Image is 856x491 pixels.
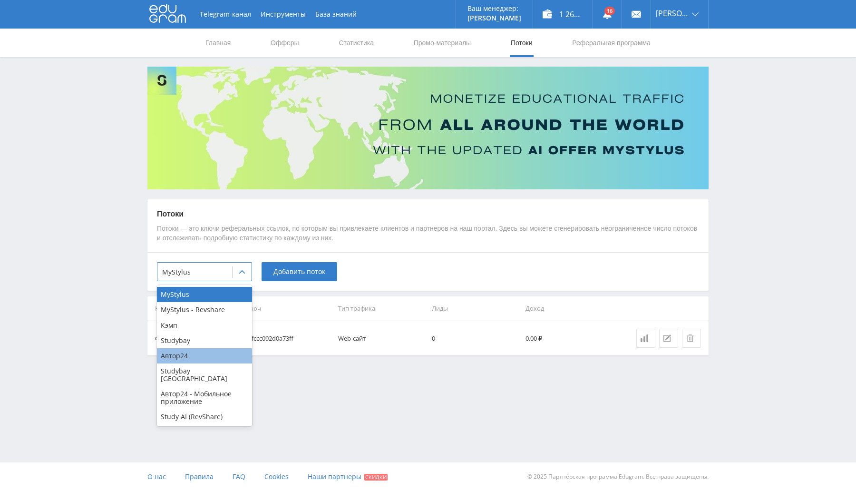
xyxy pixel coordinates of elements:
[522,321,615,355] td: 0,00 ₽
[157,224,699,243] p: Потоки — это ключи реферальных ссылок, по которым вы привлекаете клиентов и партнеров на наш порт...
[155,333,175,344] div: default
[262,262,337,281] button: Добавить поток
[334,296,428,321] th: Тип трафика
[433,462,709,491] div: © 2025 Партнёрская программа Edugram. Все права защищены.
[308,462,388,491] a: Наши партнеры Скидки
[308,472,361,481] span: Наши партнеры
[659,329,678,348] button: Редактировать
[571,29,652,57] a: Реферальная программа
[656,10,689,17] span: [PERSON_NAME]
[185,462,214,491] a: Правила
[273,268,325,275] span: Добавить поток
[264,462,289,491] a: Cookies
[334,321,428,355] td: Web-сайт
[636,329,655,348] a: Статистика
[413,29,472,57] a: Промо-материалы
[510,29,534,57] a: Потоки
[682,329,701,348] button: Удалить
[233,462,245,491] a: FAQ
[157,302,252,317] div: MyStylus - Revshare
[241,321,335,355] td: 05fccc092d0a73ff
[157,409,252,424] div: Study AI (RevShare)
[157,333,252,348] div: Studybay
[467,5,521,12] p: Ваш менеджер:
[428,296,522,321] th: Лиды
[522,296,615,321] th: Доход
[241,296,335,321] th: Ключ
[338,29,375,57] a: Статистика
[270,29,300,57] a: Офферы
[364,474,388,481] span: Скидки
[467,14,521,22] p: [PERSON_NAME]
[264,472,289,481] span: Cookies
[428,321,522,355] td: 0
[185,472,214,481] span: Правила
[233,472,245,481] span: FAQ
[157,209,699,219] p: Потоки
[157,318,252,333] div: Кэмп
[157,363,252,386] div: Studybay [GEOGRAPHIC_DATA]
[147,462,166,491] a: О нас
[147,296,241,321] th: Название
[147,67,709,189] img: Banner
[204,29,232,57] a: Главная
[157,386,252,409] div: Автор24 - Мобильное приложение
[157,287,252,302] div: MyStylus
[147,472,166,481] span: О нас
[157,348,252,363] div: Автор24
